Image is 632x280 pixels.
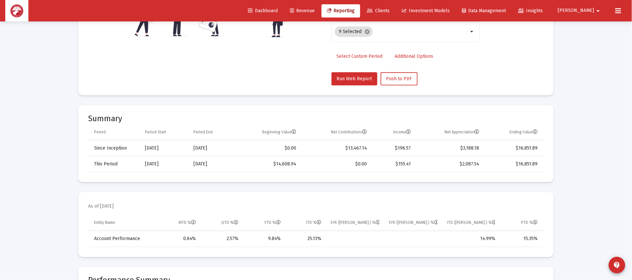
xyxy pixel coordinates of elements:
span: [PERSON_NAME] [558,8,594,14]
div: Period [94,129,106,135]
td: $2,087.54 [416,156,484,172]
mat-card-subtitle: As of [DATE] [88,203,114,210]
td: $0.00 [301,156,372,172]
span: Run Web Report [337,76,372,82]
mat-icon: contact_support [613,261,621,269]
div: 14.99% [447,236,495,242]
td: $16,851.89 [484,140,544,156]
div: Net Appreciation [445,129,479,135]
div: Net Contributions [331,129,367,135]
span: Additional Options [395,53,434,59]
td: $196.57 [372,140,416,156]
td: Column ITD % [285,215,326,231]
span: Data Management [462,8,506,14]
td: Column Net Contributions [301,124,372,140]
td: $155.41 [372,156,416,172]
div: 2.57% [205,236,238,242]
span: Reporting [327,8,355,14]
mat-icon: arrow_drop_down [594,4,602,17]
button: [PERSON_NAME] [550,4,610,17]
div: ITD ([PERSON_NAME].) % [447,220,495,226]
td: $3,188.18 [416,140,484,156]
a: Revenue [285,4,320,17]
td: $0.00 [235,140,301,156]
td: Column Period [88,124,140,140]
td: Column Income [372,124,416,140]
div: 25.13% [290,236,321,242]
div: Period Start [145,129,166,135]
td: Column 5YR (Ann.) % [384,215,443,231]
td: Column Period Start [140,124,189,140]
a: Clients [362,4,395,17]
div: [DATE] [145,145,184,152]
div: 9.84% [248,236,281,242]
a: Dashboard [243,4,283,17]
td: Since Inception [88,140,140,156]
div: Entity Name [94,220,115,226]
td: Column Ending Value [484,124,544,140]
a: Reporting [322,4,360,17]
td: Column PTD % [500,215,544,231]
div: Data grid [88,215,544,247]
td: Column Period End [189,124,235,140]
td: Column MTD % [157,215,200,231]
a: Investment Models [397,4,455,17]
span: Dashboard [248,8,278,14]
div: 3YR ([PERSON_NAME].) % [331,220,380,226]
div: 15.35% [505,236,538,242]
img: Dashboard [10,4,23,17]
div: Period End [193,129,213,135]
mat-chip-list: Selection [335,25,469,38]
span: Push to PDF [386,76,412,82]
div: 5YR ([PERSON_NAME].) % [389,220,438,226]
div: [DATE] [193,145,230,152]
div: 0.64% [162,236,196,242]
div: Data grid [88,124,544,172]
span: Revenue [290,8,315,14]
div: QTD % [221,220,238,226]
span: Clients [367,8,390,14]
div: [DATE] [145,161,184,167]
td: Column Beginning Value [235,124,301,140]
button: Run Web Report [332,72,377,86]
button: Push to PDF [381,72,418,86]
div: [DATE] [193,161,230,167]
td: $13,467.14 [301,140,372,156]
td: $16,851.89 [484,156,544,172]
td: Column Net Appreciation [416,124,484,140]
div: PTD % [521,220,538,226]
span: Investment Models [402,8,450,14]
span: Select Custom Period [337,53,383,59]
mat-icon: cancel [364,29,370,35]
td: This Period [88,156,140,172]
td: Column Entity Name [88,215,157,231]
div: Ending Value [510,129,538,135]
td: Column QTD % [200,215,243,231]
div: YTD % [264,220,281,226]
a: Data Management [457,4,511,17]
div: Beginning Value [263,129,297,135]
td: Column ITD (Ann.) % [442,215,500,231]
mat-chip: 9 Selected [335,26,373,37]
span: Insights [518,8,543,14]
td: Column 3YR (Ann.) % [326,215,384,231]
div: Income [394,129,411,135]
mat-card-title: Summary [88,115,544,122]
div: MTD % [179,220,196,226]
td: Column YTD % [243,215,285,231]
td: Account Performance [88,231,157,247]
a: Insights [513,4,548,17]
div: ITD % [306,220,321,226]
td: $14,608.94 [235,156,301,172]
mat-icon: arrow_drop_down [469,28,476,36]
